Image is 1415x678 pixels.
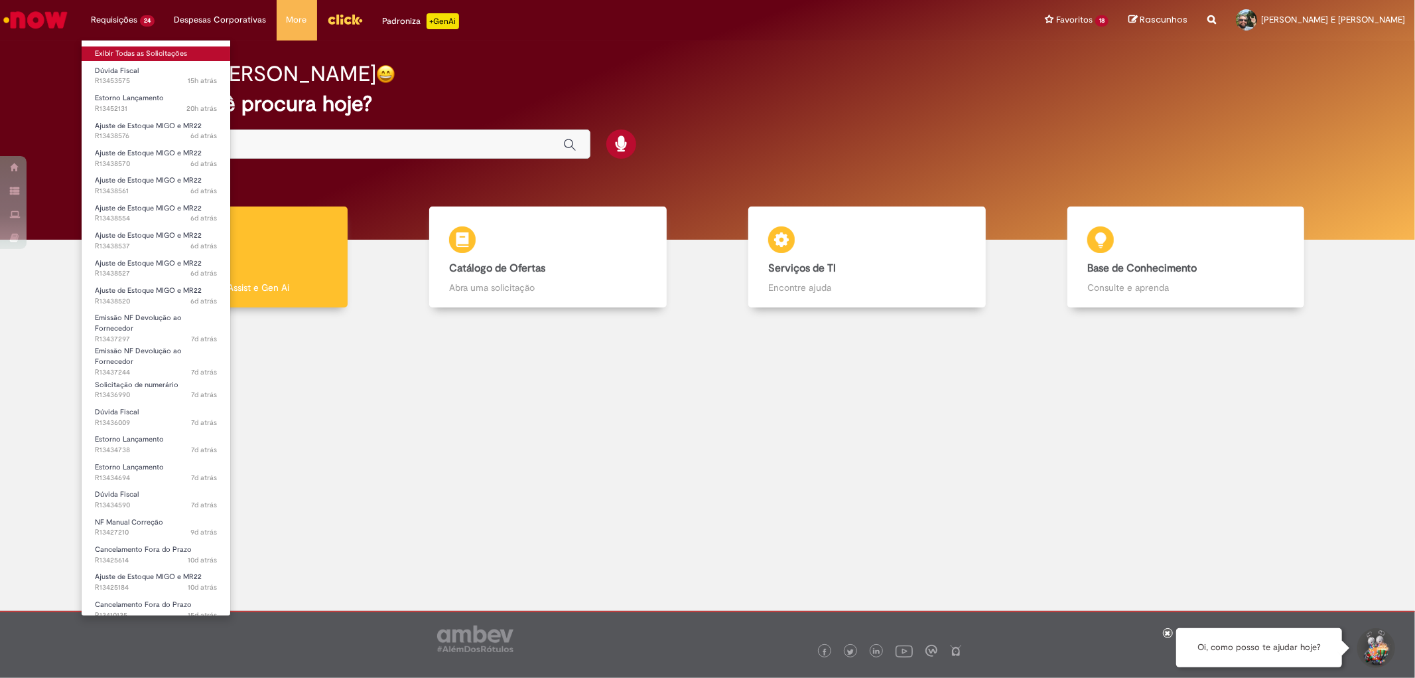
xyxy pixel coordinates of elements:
[1140,13,1187,26] span: Rascunhos
[191,473,217,483] time: 21/08/2025 08:46:30
[190,159,217,169] span: 6d atrás
[95,500,217,511] span: R13434590
[95,555,217,566] span: R13425614
[95,313,182,333] span: Emissão NF Devolução ao Fornecedor
[1026,207,1345,308] a: Base de Conhecimento Consulte e aprenda
[437,626,513,652] img: logo_footer_ambev_rotulo_gray.png
[95,186,217,197] span: R13438561
[95,527,217,538] span: R13427210
[427,13,459,29] p: +GenAi
[95,346,182,367] span: Emissão NF Devolução ao Fornecedor
[188,582,217,592] time: 18/08/2025 14:41:29
[188,76,217,86] span: 15h atrás
[95,76,217,86] span: R13453575
[191,500,217,510] time: 21/08/2025 08:17:28
[191,445,217,455] time: 21/08/2025 08:56:42
[82,64,230,88] a: Aberto R13453575 : Dúvida Fiscal
[95,489,139,499] span: Dúvida Fiscal
[95,473,217,483] span: R13434694
[82,460,230,485] a: Aberto R13434694 : Estorno Lançamento
[82,405,230,430] a: Aberto R13436009 : Dúvida Fiscal
[95,230,202,240] span: Ajuste de Estoque MIGO e MR22
[873,648,880,656] img: logo_footer_linkedin.png
[95,545,192,554] span: Cancelamento Fora do Prazo
[190,213,217,223] span: 6d atrás
[186,104,217,114] time: 27/08/2025 12:06:51
[95,159,217,169] span: R13438570
[95,93,164,103] span: Estorno Lançamento
[95,434,164,444] span: Estorno Lançamento
[95,445,217,456] span: R13434738
[82,119,230,143] a: Aberto R13438576 : Ajuste de Estoque MIGO e MR22
[188,610,217,620] time: 13/08/2025 15:01:52
[95,286,202,296] span: Ajuste de Estoque MIGO e MR22
[191,367,217,377] span: 7d atrás
[95,203,202,213] span: Ajuste de Estoque MIGO e MR22
[1261,14,1405,25] span: [PERSON_NAME] E [PERSON_NAME]
[95,407,139,417] span: Dúvida Fiscal
[82,570,230,594] a: Aberto R13425184 : Ajuste de Estoque MIGO e MR22
[82,201,230,226] a: Aberto R13438554 : Ajuste de Estoque MIGO e MR22
[82,146,230,171] a: Aberto R13438570 : Ajuste de Estoque MIGO e MR22
[186,104,217,114] span: 20h atrás
[287,13,307,27] span: More
[191,418,217,428] time: 21/08/2025 12:18:40
[190,131,217,141] time: 22/08/2025 09:03:10
[190,241,217,251] span: 6d atrás
[191,334,217,344] span: 7d atrás
[191,473,217,483] span: 7d atrás
[376,64,395,84] img: happy-face.png
[82,284,230,308] a: Aberto R13438520 : Ajuste de Estoque MIGO e MR22
[95,462,164,472] span: Estorno Lançamento
[82,378,230,402] a: Aberto R13436990 : Solicitação de numerário
[449,281,646,294] p: Abra uma solicitação
[82,46,230,61] a: Exibir Todas as Solicitações
[95,582,217,593] span: R13425184
[95,213,217,224] span: R13438554
[190,527,217,537] time: 19/08/2025 09:34:32
[70,207,389,308] a: Tirar dúvidas Tirar dúvidas com Lupi Assist e Gen Ai
[190,268,217,278] time: 22/08/2025 08:54:22
[768,281,965,294] p: Encontre ajuda
[82,228,230,253] a: Aberto R13438537 : Ajuste de Estoque MIGO e MR22
[1087,281,1284,294] p: Consulte e aprenda
[191,390,217,400] time: 21/08/2025 15:25:13
[190,241,217,251] time: 22/08/2025 08:55:18
[82,432,230,457] a: Aberto R13434738 : Estorno Lançamento
[1056,13,1093,27] span: Favoritos
[95,600,192,610] span: Cancelamento Fora do Prazo
[95,148,202,158] span: Ajuste de Estoque MIGO e MR22
[327,9,363,29] img: click_logo_yellow_360x200.png
[449,262,545,275] b: Catálogo de Ofertas
[95,241,217,252] span: R13438537
[190,296,217,306] span: 6d atrás
[821,649,828,655] img: logo_footer_facebook.png
[95,268,217,279] span: R13438527
[383,13,459,29] div: Padroniza
[122,62,376,86] h2: Bom dia, [PERSON_NAME]
[190,159,217,169] time: 22/08/2025 09:02:12
[95,418,217,428] span: R13436009
[82,543,230,567] a: Aberto R13425614 : Cancelamento Fora do Prazo
[190,527,217,537] span: 9d atrás
[82,344,230,373] a: Aberto R13437244 : Emissão NF Devolução ao Fornecedor
[1176,628,1342,667] div: Oi, como posso te ajudar hoje?
[82,91,230,116] a: Aberto R13452131 : Estorno Lançamento
[190,213,217,223] time: 22/08/2025 08:59:44
[95,517,163,527] span: NF Manual Correção
[847,649,854,655] img: logo_footer_twitter.png
[191,445,217,455] span: 7d atrás
[95,572,202,582] span: Ajuste de Estoque MIGO e MR22
[95,610,217,621] span: R13410135
[1128,14,1187,27] a: Rascunhos
[174,13,267,27] span: Despesas Corporativas
[191,418,217,428] span: 7d atrás
[191,367,217,377] time: 21/08/2025 16:02:38
[190,131,217,141] span: 6d atrás
[95,296,217,307] span: R13438520
[82,598,230,622] a: Aberto R13410135 : Cancelamento Fora do Prazo
[896,642,913,659] img: logo_footer_youtube.png
[925,645,937,657] img: logo_footer_workplace.png
[191,390,217,400] span: 7d atrás
[82,256,230,281] a: Aberto R13438527 : Ajuste de Estoque MIGO e MR22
